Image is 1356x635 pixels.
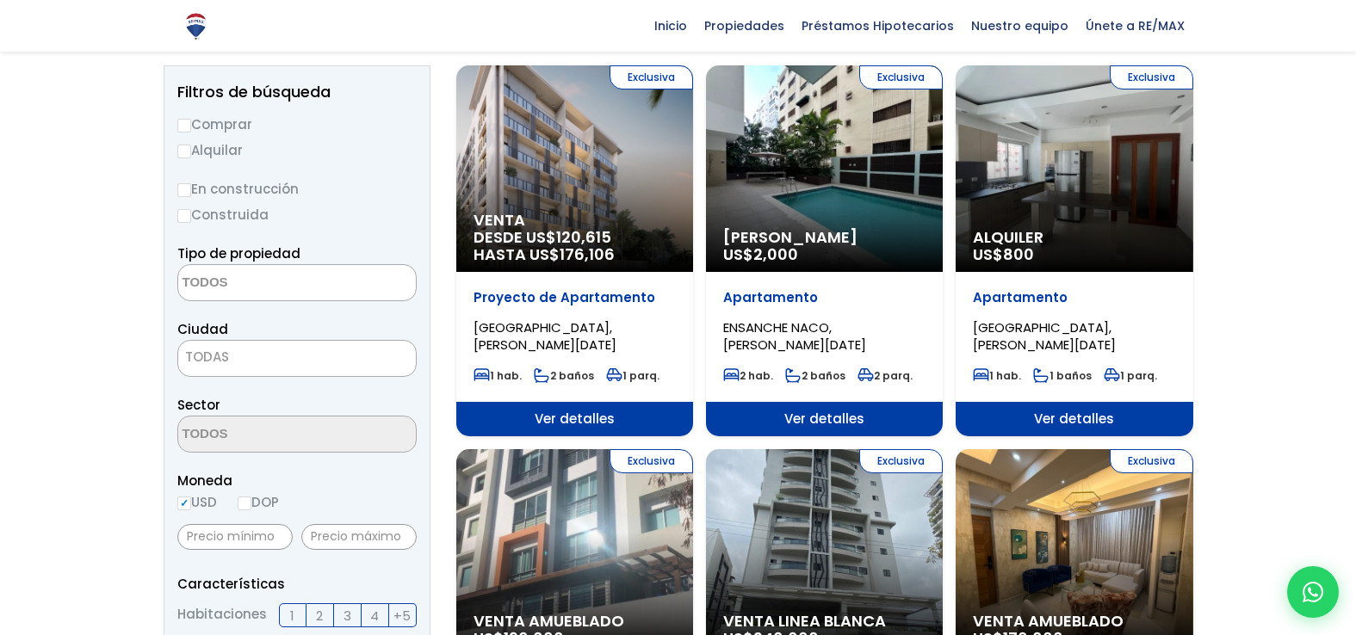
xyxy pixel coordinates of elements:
span: 1 hab. [973,368,1021,383]
span: Venta Linea Blanca [723,613,926,630]
a: Exclusiva Venta DESDE US$120,615 HASTA US$176,106 Proyecto de Apartamento [GEOGRAPHIC_DATA], [PER... [456,65,693,436]
span: Venta [474,212,676,229]
span: Ver detalles [956,402,1192,436]
label: Construida [177,204,417,225]
span: Ciudad [177,320,228,338]
span: [GEOGRAPHIC_DATA], [PERSON_NAME][DATE] [474,318,616,354]
span: Inicio [646,13,696,39]
label: DOP [238,491,279,513]
input: En construcción [177,183,191,197]
span: 1 [290,605,294,626]
span: +5 [393,605,411,626]
span: Exclusiva [610,449,693,473]
span: Alquiler [973,229,1175,246]
span: Venta Amueblado [474,613,676,630]
span: 2 baños [534,368,594,383]
span: Únete a RE/MAX [1077,13,1193,39]
span: TODAS [178,345,416,369]
img: Logo de REMAX [181,11,211,41]
span: 4 [370,605,379,626]
span: Exclusiva [859,65,943,89]
span: 1 baños [1033,368,1092,383]
label: En construcción [177,178,417,200]
span: 2 baños [785,368,845,383]
span: Moneda [177,470,417,491]
span: 176,106 [560,244,615,265]
p: Características [177,573,417,595]
span: Tipo de propiedad [177,244,300,262]
span: 2 hab. [723,368,773,383]
span: US$ [973,244,1034,265]
span: Ver detalles [706,402,943,436]
span: 120,615 [556,226,611,248]
input: DOP [238,496,251,510]
textarea: Search [178,416,345,453]
span: 1 hab. [474,368,522,383]
p: Apartamento [723,289,926,306]
span: Exclusiva [1110,65,1193,89]
span: ENSANCHE NACO, [PERSON_NAME][DATE] [723,318,866,354]
span: Venta Amueblado [973,613,1175,630]
span: Exclusiva [859,449,943,473]
span: Habitaciones [177,603,267,627]
input: Precio máximo [301,524,417,550]
input: USD [177,496,191,510]
a: Exclusiva [PERSON_NAME] US$2,000 Apartamento ENSANCHE NACO, [PERSON_NAME][DATE] 2 hab. 2 baños 2 ... [706,65,943,436]
span: 1 parq. [1104,368,1157,383]
input: Precio mínimo [177,524,293,550]
input: Alquilar [177,145,191,158]
span: [GEOGRAPHIC_DATA], [PERSON_NAME][DATE] [973,318,1116,354]
span: Exclusiva [1110,449,1193,473]
span: 3 [344,605,351,626]
span: Ver detalles [456,402,693,436]
a: Exclusiva Alquiler US$800 Apartamento [GEOGRAPHIC_DATA], [PERSON_NAME][DATE] 1 hab. 1 baños 1 par... [956,65,1192,436]
span: 1 parq. [606,368,659,383]
span: [PERSON_NAME] [723,229,926,246]
span: 2 [316,605,323,626]
p: Proyecto de Apartamento [474,289,676,306]
span: Préstamos Hipotecarios [793,13,963,39]
label: USD [177,491,217,513]
label: Alquilar [177,139,417,161]
p: Apartamento [973,289,1175,306]
span: 800 [1003,244,1034,265]
textarea: Search [178,265,345,302]
label: Comprar [177,114,417,135]
span: Nuestro equipo [963,13,1077,39]
span: Exclusiva [610,65,693,89]
span: Propiedades [696,13,793,39]
span: TODAS [185,348,229,366]
span: 2,000 [753,244,798,265]
span: TODAS [177,340,417,377]
span: US$ [723,244,798,265]
span: 2 parq. [858,368,913,383]
span: DESDE US$ [474,229,676,263]
h2: Filtros de búsqueda [177,83,417,101]
input: Comprar [177,119,191,133]
span: HASTA US$ [474,246,676,263]
input: Construida [177,209,191,223]
span: Sector [177,396,220,414]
